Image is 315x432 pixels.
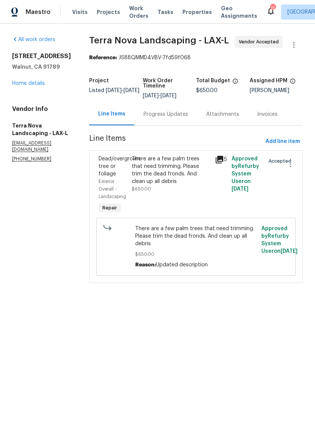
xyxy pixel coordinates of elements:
[161,93,176,98] span: [DATE]
[182,8,212,16] span: Properties
[215,155,227,164] div: 5
[98,110,125,118] div: Line Items
[143,93,176,98] span: -
[250,88,303,93] div: [PERSON_NAME]
[262,135,303,149] button: Add line item
[124,88,139,93] span: [DATE]
[232,156,259,192] span: Approved by Refurby System User on
[89,36,229,45] span: Terra Nova Landscaping - LAX-L
[106,88,122,93] span: [DATE]
[99,156,140,177] span: Dead/overgrown tree or foliage
[12,122,71,137] h5: Terra Nova Landscaping - LAX-L
[232,186,249,192] span: [DATE]
[89,78,109,83] h5: Project
[89,135,262,149] span: Line Items
[157,9,173,15] span: Tasks
[26,8,51,16] span: Maestro
[135,225,257,248] span: There are a few palm trees that need trimming. Please trim the dead fronds. And clean up all debris
[12,52,71,60] h2: [STREET_ADDRESS]
[106,88,139,93] span: -
[135,251,257,258] span: $650.00
[143,93,159,98] span: [DATE]
[89,88,139,93] span: Listed
[290,78,296,88] span: The hpm assigned to this work order.
[12,63,71,71] h5: Walnut, CA 91789
[270,5,275,12] div: 11
[12,37,55,42] a: All work orders
[132,155,210,185] div: There are a few palm trees that need trimming. Please trim the dead fronds. And clean up all debris
[269,157,294,165] span: Accepted
[266,137,300,146] span: Add line item
[89,55,117,60] b: Reference:
[196,78,230,83] h5: Total Budget
[221,5,257,20] span: Geo Assignments
[129,5,148,20] span: Work Orders
[132,187,151,191] span: $650.00
[99,204,120,212] span: Repair
[257,111,278,118] div: Invoices
[281,249,298,254] span: [DATE]
[97,8,120,16] span: Projects
[239,38,282,46] span: Vendor Accepted
[99,179,126,199] span: Exterior Overall - Landscaping
[232,78,238,88] span: The total cost of line items that have been proposed by Opendoor. This sum includes line items th...
[72,8,88,16] span: Visits
[261,226,298,254] span: Approved by Refurby System User on
[206,111,239,118] div: Attachments
[250,78,287,83] h5: Assigned HPM
[89,54,303,61] div: JS88QMMD4VBV-7fd59f068
[135,262,156,268] span: Reason:
[12,105,71,113] h4: Vendor Info
[12,81,45,86] a: Home details
[196,88,218,93] span: $650.00
[143,78,196,89] h5: Work Order Timeline
[144,111,188,118] div: Progress Updates
[156,262,208,268] span: Updated description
